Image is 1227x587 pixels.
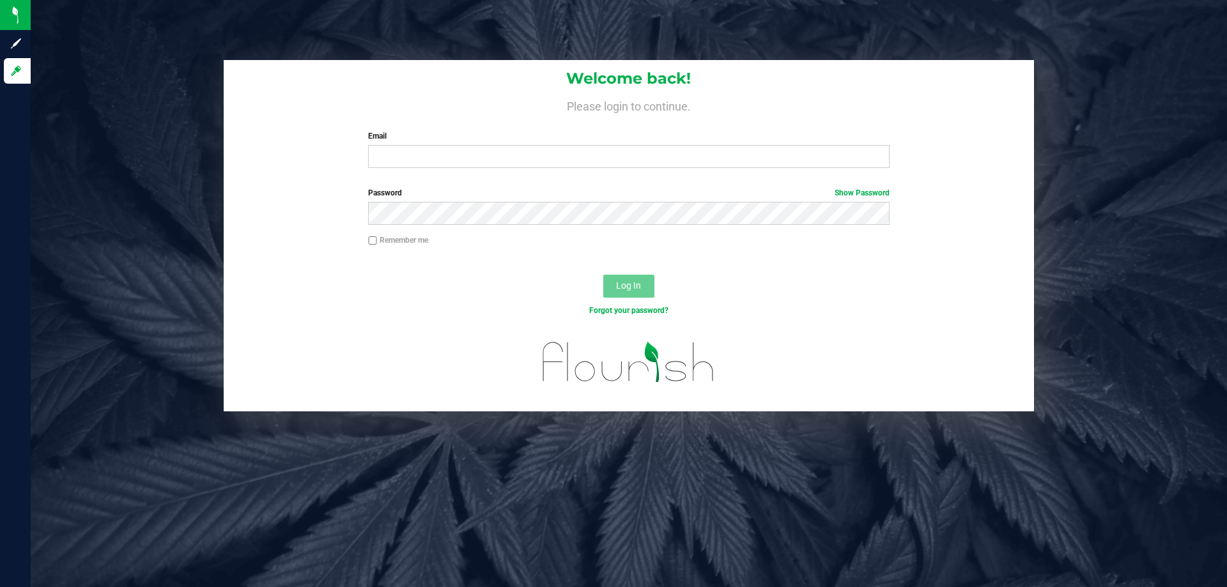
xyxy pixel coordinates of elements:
[368,188,402,197] span: Password
[368,130,889,142] label: Email
[368,236,377,245] input: Remember me
[589,306,668,315] a: Forgot your password?
[616,280,641,291] span: Log In
[603,275,654,298] button: Log In
[527,330,730,395] img: flourish_logo.svg
[10,37,22,50] inline-svg: Sign up
[368,234,428,246] label: Remember me
[224,97,1034,112] h4: Please login to continue.
[835,188,890,197] a: Show Password
[10,65,22,77] inline-svg: Log in
[224,70,1034,87] h1: Welcome back!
